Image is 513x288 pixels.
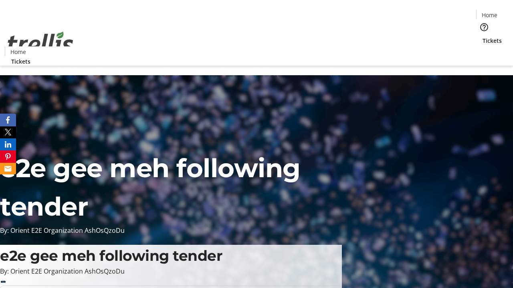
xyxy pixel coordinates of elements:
a: Tickets [5,57,37,66]
span: Home [10,48,26,56]
span: Home [482,11,497,19]
a: Tickets [476,36,508,45]
button: Help [476,19,492,35]
span: Tickets [483,36,502,45]
button: Cart [476,45,492,61]
img: Orient E2E Organization AshOsQzoDu's Logo [5,23,76,63]
span: Tickets [11,57,30,66]
a: Home [477,11,502,19]
a: Home [5,48,31,56]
